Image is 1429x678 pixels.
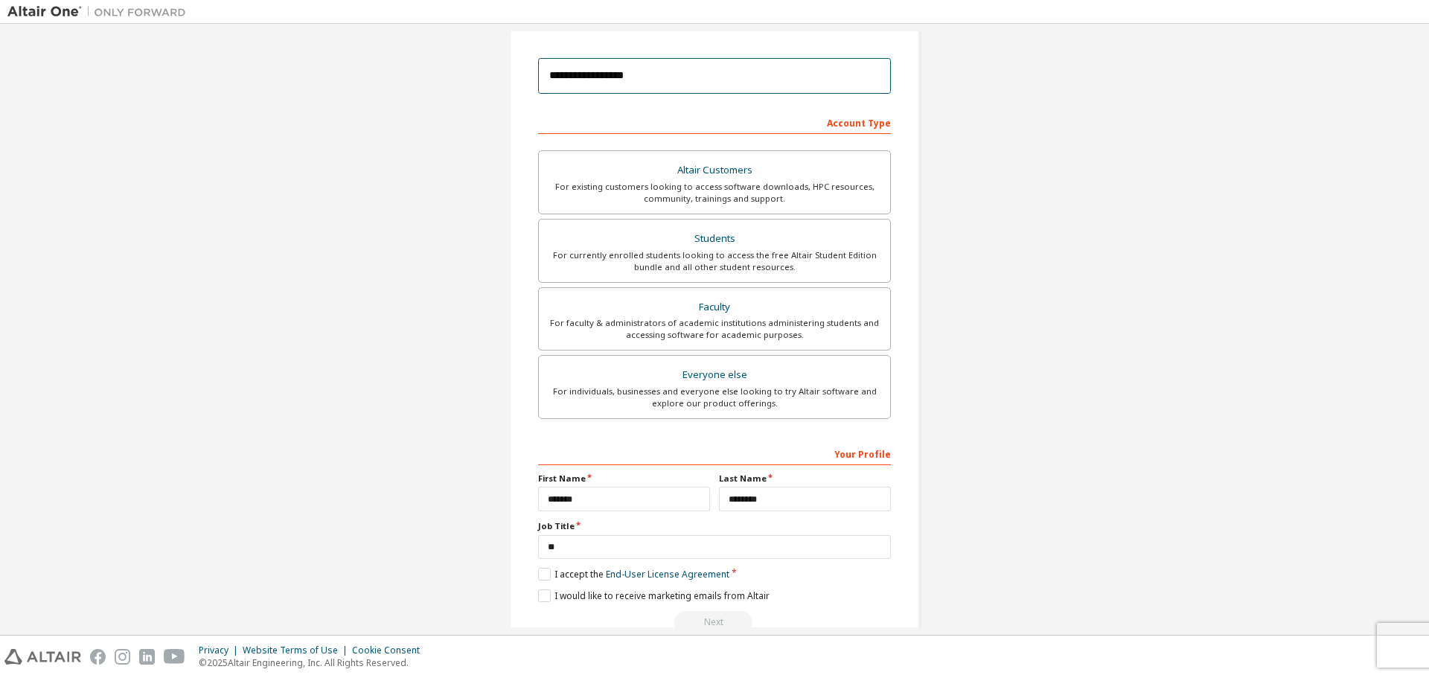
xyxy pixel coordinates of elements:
[7,4,194,19] img: Altair One
[606,568,729,581] a: End-User License Agreement
[548,249,881,273] div: For currently enrolled students looking to access the free Altair Student Edition bundle and all ...
[538,589,770,602] label: I would like to receive marketing emails from Altair
[199,656,429,669] p: © 2025 Altair Engineering, Inc. All Rights Reserved.
[538,611,891,633] div: Select your account type to continue
[115,649,130,665] img: instagram.svg
[548,317,881,341] div: For faculty & administrators of academic institutions administering students and accessing softwa...
[548,228,881,249] div: Students
[352,645,429,656] div: Cookie Consent
[538,110,891,134] div: Account Type
[538,473,710,484] label: First Name
[90,649,106,665] img: facebook.svg
[243,645,352,656] div: Website Terms of Use
[719,473,891,484] label: Last Name
[538,568,729,581] label: I accept the
[538,520,891,532] label: Job Title
[4,649,81,665] img: altair_logo.svg
[538,441,891,465] div: Your Profile
[139,649,155,665] img: linkedin.svg
[199,645,243,656] div: Privacy
[164,649,185,665] img: youtube.svg
[548,297,881,318] div: Faculty
[548,181,881,205] div: For existing customers looking to access software downloads, HPC resources, community, trainings ...
[548,365,881,386] div: Everyone else
[548,386,881,409] div: For individuals, businesses and everyone else looking to try Altair software and explore our prod...
[548,160,881,181] div: Altair Customers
